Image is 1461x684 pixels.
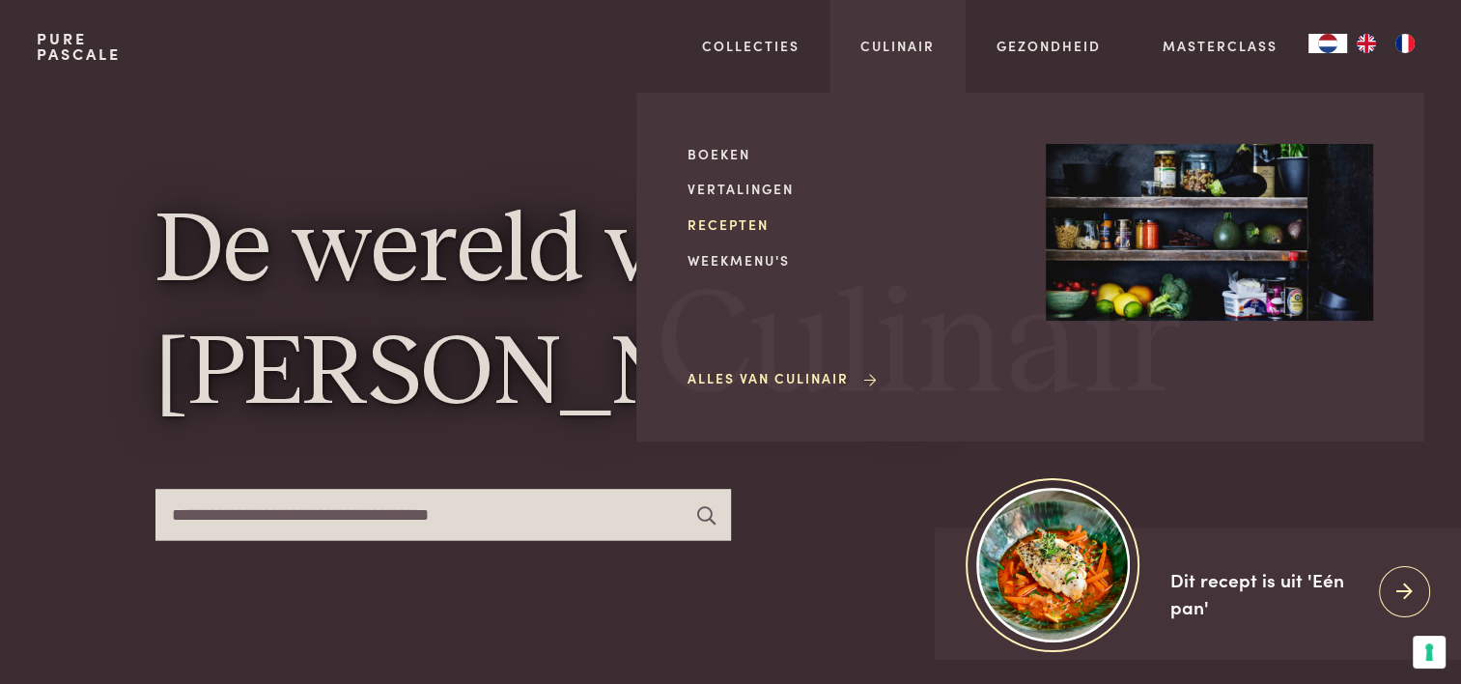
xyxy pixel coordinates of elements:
[688,179,1015,199] a: Vertalingen
[688,250,1015,271] a: Weekmenu's
[1163,36,1278,56] a: Masterclass
[688,144,1015,164] a: Boeken
[997,36,1101,56] a: Gezondheid
[688,368,880,388] a: Alles van Culinair
[1046,144,1373,322] img: Culinair
[1308,34,1424,53] aside: Language selected: Nederlands
[1308,34,1347,53] div: Language
[1347,34,1386,53] a: EN
[1308,34,1347,53] a: NL
[688,214,1015,235] a: Recepten
[155,191,1306,438] h1: De wereld van [PERSON_NAME]
[976,488,1130,641] img: https://admin.purepascale.com/wp-content/uploads/2025/08/home_recept_link.jpg
[1386,34,1424,53] a: FR
[1170,566,1363,621] div: Dit recept is uit 'Eén pan'
[657,273,1182,421] span: Culinair
[37,31,121,62] a: PurePascale
[702,36,800,56] a: Collecties
[935,527,1461,660] a: https://admin.purepascale.com/wp-content/uploads/2025/08/home_recept_link.jpg Dit recept is uit '...
[1413,636,1446,669] button: Uw voorkeuren voor toestemming voor trackingtechnologieën
[860,36,935,56] a: Culinair
[1347,34,1424,53] ul: Language list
